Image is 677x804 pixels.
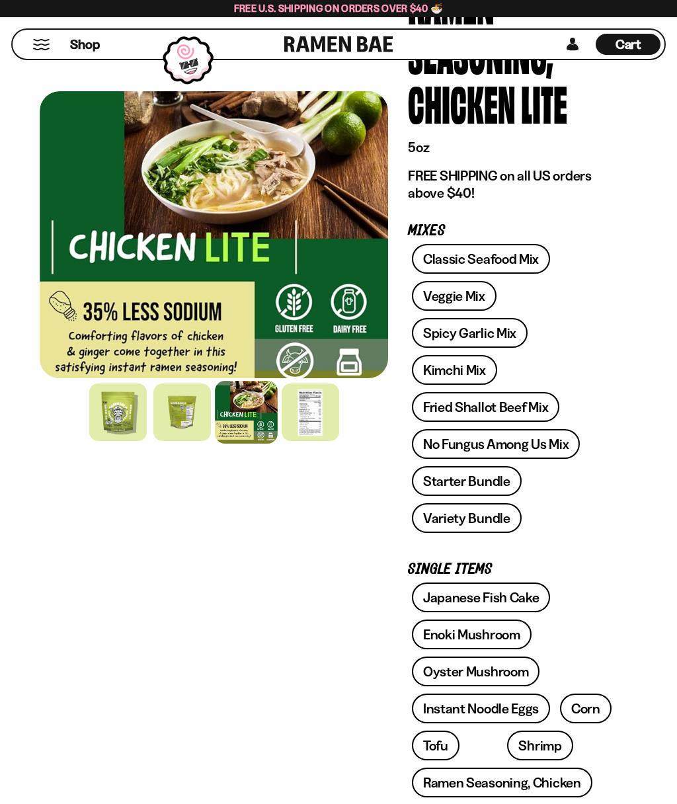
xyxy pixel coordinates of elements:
[560,694,612,723] a: Corn
[412,768,592,797] a: Ramen Seasoning, Chicken
[596,30,660,59] div: Cart
[412,244,550,274] a: Classic Seafood Mix
[408,78,516,128] div: Chicken
[412,657,540,686] a: Oyster Mushroom
[412,355,497,385] a: Kimchi Mix
[70,36,100,54] span: Shop
[412,620,532,649] a: Enoki Mushroom
[412,583,551,612] a: Japanese Fish Cake
[412,694,550,723] a: Instant Noodle Eggs
[412,281,497,311] a: Veggie Mix
[412,466,522,496] a: Starter Bundle
[408,139,617,156] p: 5oz
[507,731,573,760] a: Shrimp
[412,731,459,760] a: Tofu
[408,563,617,576] p: Single Items
[234,2,444,15] span: Free U.S. Shipping on Orders over $40 🍜
[412,503,522,533] a: Variety Bundle
[70,34,100,55] a: Shop
[412,392,559,422] a: Fried Shallot Beef Mix
[412,429,580,459] a: No Fungus Among Us Mix
[408,167,617,202] p: FREE SHIPPING on all US orders above $40!
[616,36,641,52] span: Cart
[521,78,567,128] div: Lite
[408,225,617,237] p: Mixes
[412,318,528,348] a: Spicy Garlic Mix
[32,39,50,50] button: Mobile Menu Trigger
